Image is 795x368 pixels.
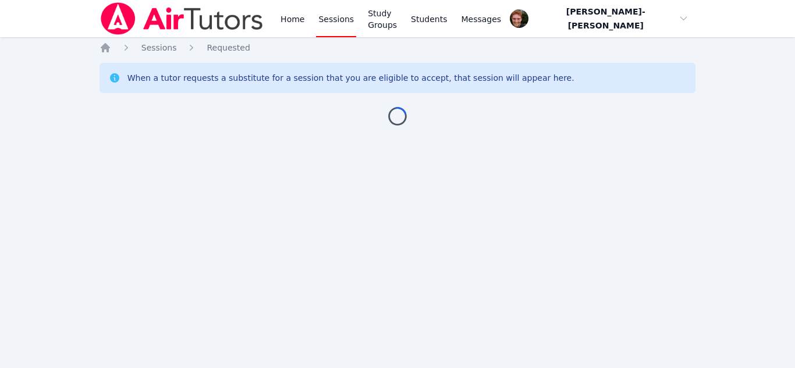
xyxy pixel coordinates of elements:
[127,72,574,84] div: When a tutor requests a substitute for a session that you are eligible to accept, that session wi...
[141,43,177,52] span: Sessions
[100,42,696,53] nav: Breadcrumb
[462,13,502,25] span: Messages
[207,42,250,53] a: Requested
[100,2,264,35] img: Air Tutors
[141,42,177,53] a: Sessions
[207,43,250,52] span: Requested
